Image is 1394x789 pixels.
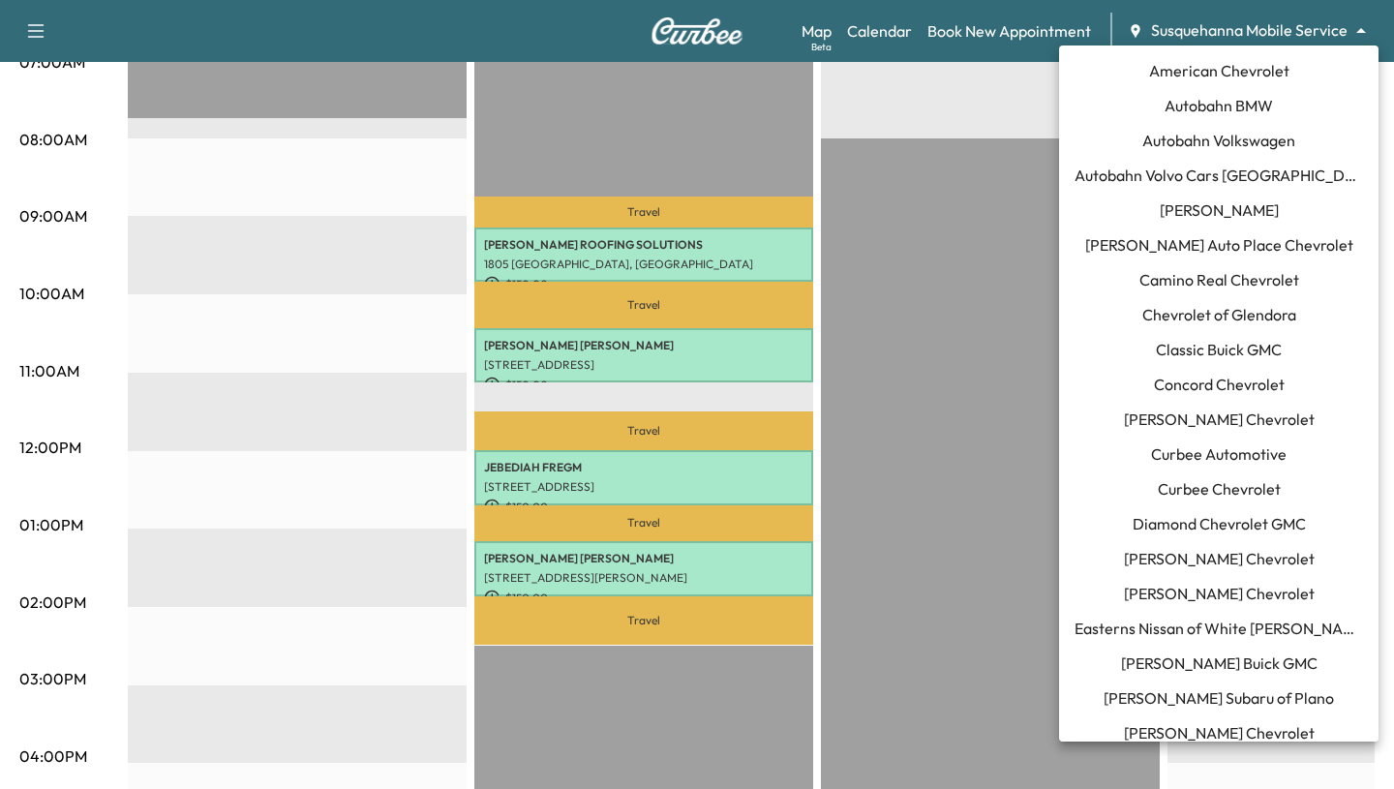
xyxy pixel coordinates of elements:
[1133,512,1306,535] span: Diamond Chevrolet GMC
[1075,164,1363,187] span: Autobahn Volvo Cars [GEOGRAPHIC_DATA]
[1149,59,1289,82] span: American Chevrolet
[1124,408,1315,431] span: [PERSON_NAME] Chevrolet
[1142,303,1296,326] span: Chevrolet of Glendora
[1165,94,1273,117] span: Autobahn BMW
[1156,338,1282,361] span: Classic Buick GMC
[1075,617,1363,640] span: Easterns Nissan of White [PERSON_NAME]
[1124,547,1315,570] span: [PERSON_NAME] Chevrolet
[1139,268,1299,291] span: Camino Real Chevrolet
[1121,652,1318,675] span: [PERSON_NAME] Buick GMC
[1124,721,1315,744] span: [PERSON_NAME] Chevrolet
[1085,233,1353,257] span: [PERSON_NAME] Auto Place Chevrolet
[1160,198,1279,222] span: [PERSON_NAME]
[1104,686,1334,710] span: [PERSON_NAME] Subaru of Plano
[1158,477,1281,501] span: Curbee Chevrolet
[1142,129,1295,152] span: Autobahn Volkswagen
[1124,582,1315,605] span: [PERSON_NAME] Chevrolet
[1151,442,1287,466] span: Curbee Automotive
[1154,373,1285,396] span: Concord Chevrolet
